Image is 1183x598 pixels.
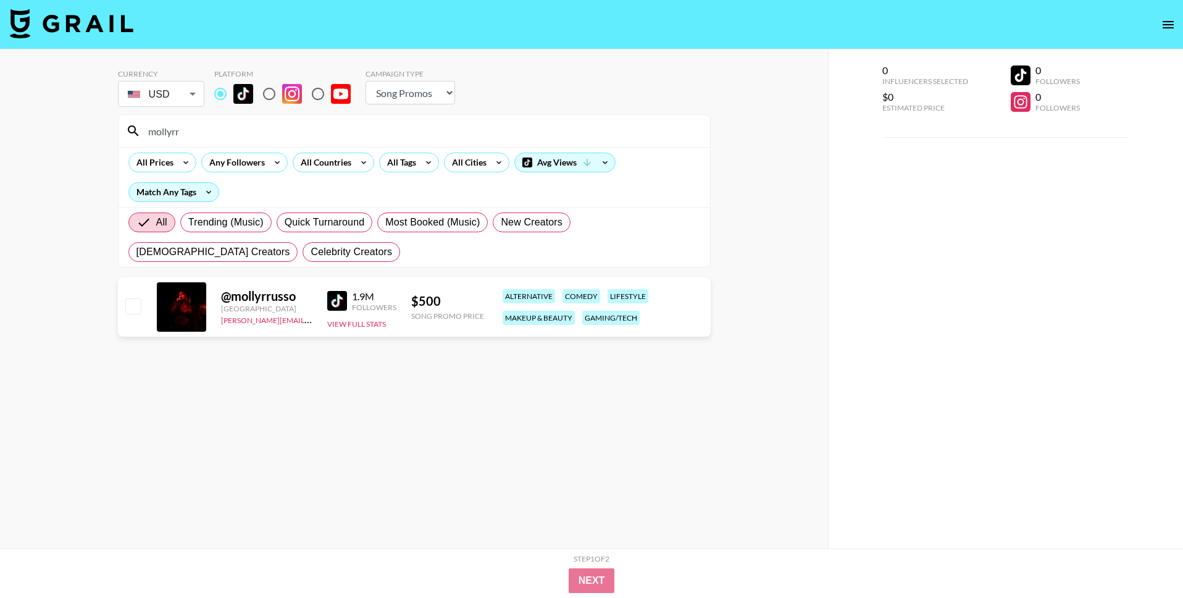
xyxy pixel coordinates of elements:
[569,568,615,593] button: Next
[202,153,267,172] div: Any Followers
[141,121,703,141] input: Search by User Name
[574,554,609,563] div: Step 1 of 2
[327,291,347,311] img: TikTok
[882,103,968,112] div: Estimated Price
[221,288,312,304] div: @ mollyrrusso
[129,183,219,201] div: Match Any Tags
[327,319,386,329] button: View Full Stats
[120,83,202,105] div: USD
[282,84,302,104] img: Instagram
[221,304,312,313] div: [GEOGRAPHIC_DATA]
[129,153,176,172] div: All Prices
[1035,103,1080,112] div: Followers
[882,91,968,103] div: $0
[221,313,462,325] a: [PERSON_NAME][EMAIL_ADDRESS][PERSON_NAME][DOMAIN_NAME]
[1156,12,1181,37] button: open drawer
[118,69,204,78] div: Currency
[411,293,484,309] div: $ 500
[285,215,365,230] span: Quick Turnaround
[293,153,354,172] div: All Countries
[1035,77,1080,86] div: Followers
[311,245,392,259] span: Celebrity Creators
[10,9,133,38] img: Grail Talent
[156,215,167,230] span: All
[515,153,615,172] div: Avg Views
[366,69,455,78] div: Campaign Type
[385,215,480,230] span: Most Booked (Music)
[214,69,361,78] div: Platform
[1035,64,1080,77] div: 0
[136,245,290,259] span: [DEMOGRAPHIC_DATA] Creators
[1035,91,1080,103] div: 0
[882,64,968,77] div: 0
[882,77,968,86] div: Influencers Selected
[562,289,600,303] div: comedy
[352,303,396,312] div: Followers
[1121,536,1168,583] iframe: Drift Widget Chat Controller
[501,215,562,230] span: New Creators
[352,290,396,303] div: 1.9M
[582,311,640,325] div: gaming/tech
[188,215,264,230] span: Trending (Music)
[411,311,484,321] div: Song Promo Price
[380,153,419,172] div: All Tags
[608,289,648,303] div: lifestyle
[445,153,489,172] div: All Cities
[233,84,253,104] img: TikTok
[503,289,555,303] div: alternative
[331,84,351,104] img: YouTube
[503,311,575,325] div: makeup & beauty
